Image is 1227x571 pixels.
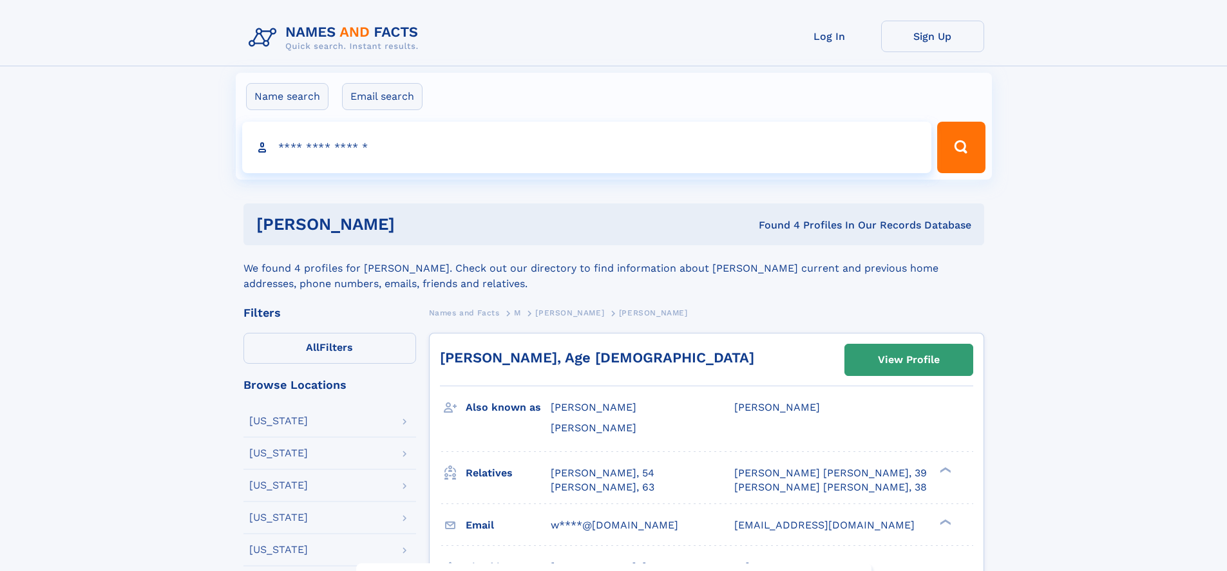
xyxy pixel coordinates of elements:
[342,83,423,110] label: Email search
[256,216,577,232] h1: [PERSON_NAME]
[734,466,927,480] a: [PERSON_NAME] [PERSON_NAME], 39
[845,344,973,375] a: View Profile
[576,218,971,232] div: Found 4 Profiles In Our Records Database
[551,422,636,434] span: [PERSON_NAME]
[249,512,308,523] div: [US_STATE]
[551,480,654,494] a: [PERSON_NAME], 63
[243,333,416,364] label: Filters
[535,304,604,321] a: [PERSON_NAME]
[466,462,551,484] h3: Relatives
[551,466,654,480] a: [PERSON_NAME], 54
[535,308,604,317] span: [PERSON_NAME]
[243,379,416,391] div: Browse Locations
[249,480,308,491] div: [US_STATE]
[878,345,940,375] div: View Profile
[734,480,927,494] a: [PERSON_NAME] [PERSON_NAME], 38
[514,308,521,317] span: M
[242,122,932,173] input: search input
[440,350,754,366] a: [PERSON_NAME], Age [DEMOGRAPHIC_DATA]
[466,514,551,536] h3: Email
[246,83,328,110] label: Name search
[551,401,636,413] span: [PERSON_NAME]
[734,401,820,413] span: [PERSON_NAME]
[466,397,551,418] h3: Also known as
[249,448,308,458] div: [US_STATE]
[249,416,308,426] div: [US_STATE]
[937,465,952,474] div: ❯
[881,21,984,52] a: Sign Up
[243,245,984,292] div: We found 4 profiles for [PERSON_NAME]. Check out our directory to find information about [PERSON_...
[778,21,881,52] a: Log In
[937,518,952,526] div: ❯
[734,519,915,531] span: [EMAIL_ADDRESS][DOMAIN_NAME]
[243,21,429,55] img: Logo Names and Facts
[514,304,521,321] a: M
[249,545,308,555] div: [US_STATE]
[937,122,985,173] button: Search Button
[619,308,688,317] span: [PERSON_NAME]
[306,341,319,353] span: All
[243,307,416,319] div: Filters
[429,304,500,321] a: Names and Facts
